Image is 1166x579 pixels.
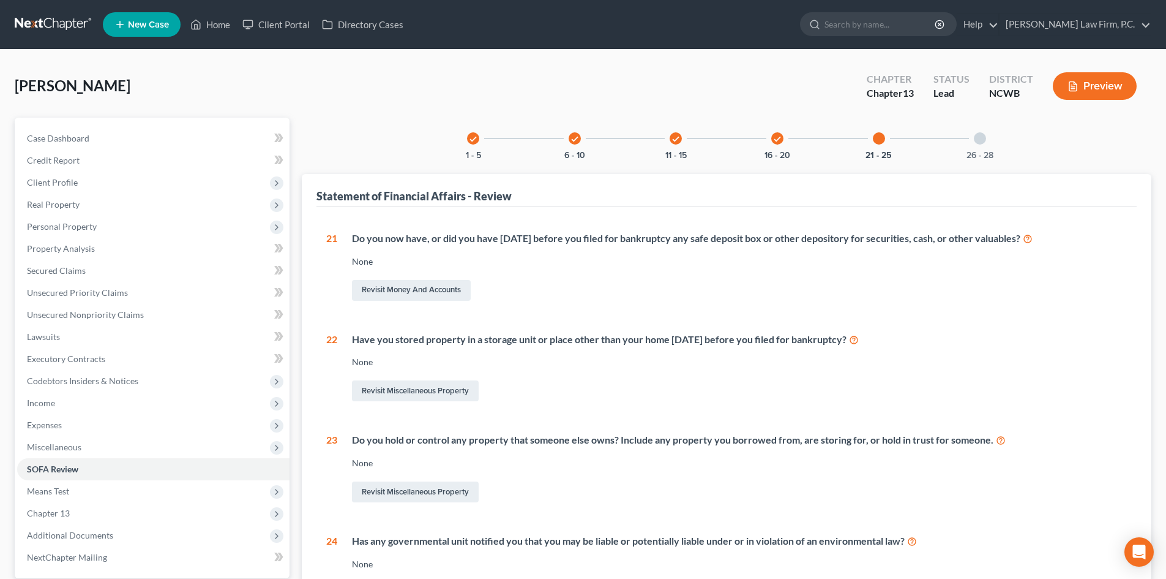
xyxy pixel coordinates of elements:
div: Do you hold or control any property that someone else owns? Include any property you borrowed fro... [352,433,1127,447]
div: Open Intercom Messenger [1124,537,1154,567]
span: Lawsuits [27,331,60,342]
i: check [469,135,477,143]
div: None [352,255,1127,268]
a: Unsecured Nonpriority Claims [17,304,290,326]
div: Status [933,72,970,86]
div: None [352,558,1127,570]
span: Income [27,398,55,408]
button: 11 - 15 [665,151,687,160]
i: check [773,135,782,143]
div: 22 [326,333,337,404]
div: NCWB [989,86,1033,100]
a: Executory Contracts [17,348,290,370]
div: District [989,72,1033,86]
span: Codebtors Insiders & Notices [27,376,138,386]
button: 26 - 28 [966,151,993,160]
button: 1 - 5 [466,151,481,160]
div: Chapter [867,86,914,100]
span: Expenses [27,420,62,430]
a: [PERSON_NAME] Law Firm, P.C. [1000,13,1151,36]
span: Miscellaneous [27,442,81,452]
div: Do you now have, or did you have [DATE] before you filed for bankruptcy any safe deposit box or o... [352,232,1127,246]
a: Credit Report [17,149,290,172]
button: 6 - 10 [564,151,585,160]
div: Has any governmental unit notified you that you may be liable or potentially liable under or in v... [352,534,1127,548]
div: Have you stored property in a storage unit or place other than your home [DATE] before you filed ... [352,333,1127,347]
span: Chapter 13 [27,508,70,518]
a: Revisit Money and Accounts [352,280,471,301]
span: Means Test [27,486,69,496]
span: Additional Documents [27,530,113,540]
span: Personal Property [27,221,97,232]
div: None [352,356,1127,368]
a: SOFA Review [17,458,290,480]
span: Client Profile [27,177,78,187]
span: Credit Report [27,155,80,165]
span: SOFA Review [27,464,78,474]
div: Lead [933,86,970,100]
div: Chapter [867,72,914,86]
a: NextChapter Mailing [17,547,290,569]
a: Client Portal [236,13,316,36]
span: Unsecured Nonpriority Claims [27,309,144,320]
span: 13 [903,87,914,99]
span: New Case [128,20,169,29]
span: Real Property [27,199,80,210]
span: Case Dashboard [27,133,89,143]
div: None [352,457,1127,469]
button: 21 - 25 [865,151,892,160]
span: Unsecured Priority Claims [27,287,128,298]
a: Property Analysis [17,238,290,260]
i: check [570,135,579,143]
span: NextChapter Mailing [27,552,107,562]
button: Preview [1053,72,1137,100]
div: 21 [326,232,337,303]
span: [PERSON_NAME] [15,77,130,94]
a: Home [184,13,236,36]
a: Directory Cases [316,13,409,36]
a: Unsecured Priority Claims [17,282,290,304]
span: Property Analysis [27,243,95,254]
a: Revisit Miscellaneous Property [352,482,479,502]
input: Search by name... [824,13,936,36]
a: Revisit Miscellaneous Property [352,380,479,401]
a: Case Dashboard [17,127,290,149]
a: Lawsuits [17,326,290,348]
div: 23 [326,433,337,505]
a: Help [957,13,998,36]
a: Secured Claims [17,260,290,282]
i: check [671,135,680,143]
span: Executory Contracts [27,354,105,364]
div: Statement of Financial Affairs - Review [316,189,512,203]
button: 16 - 20 [764,151,790,160]
span: Secured Claims [27,265,86,276]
